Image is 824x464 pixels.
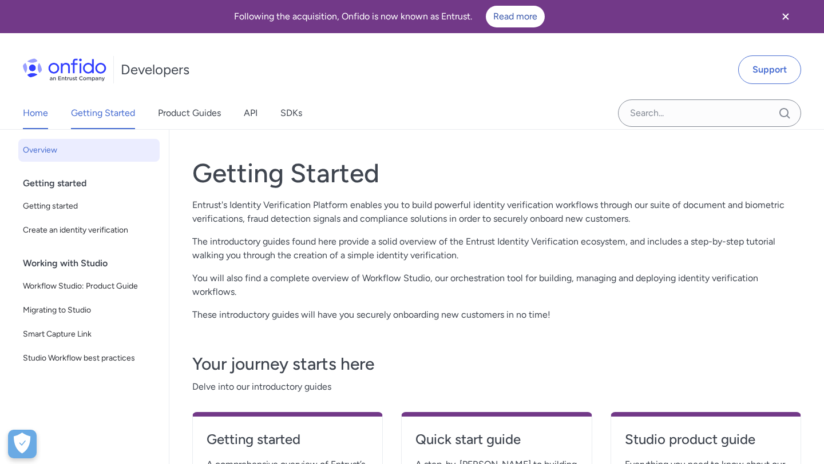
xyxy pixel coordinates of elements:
[244,97,257,129] a: API
[23,97,48,129] a: Home
[14,6,764,27] div: Following the acquisition, Onfido is now known as Entrust.
[18,275,160,298] a: Workflow Studio: Product Guide
[192,380,801,394] span: Delve into our introductory guides
[415,430,577,449] h4: Quick start guide
[764,2,807,31] button: Close banner
[23,58,106,81] img: Onfido Logo
[18,195,160,218] a: Getting started
[23,223,155,237] span: Create an identity verification
[192,157,801,189] h1: Getting Started
[23,252,164,275] div: Working with Studio
[23,351,155,365] span: Studio Workflow best practices
[23,172,164,195] div: Getting started
[415,430,577,458] a: Quick start guide
[192,353,801,375] h3: Your journey starts here
[779,10,793,23] svg: Close banner
[625,430,787,458] a: Studio product guide
[18,139,160,162] a: Overview
[23,199,155,213] span: Getting started
[23,143,155,157] span: Overview
[18,299,160,322] a: Migrating to Studio
[192,308,801,322] p: These introductory guides will have you securely onboarding new customers in no time!
[207,430,369,449] h4: Getting started
[158,97,221,129] a: Product Guides
[618,99,801,127] input: Onfido search input field
[23,327,155,341] span: Smart Capture Link
[625,430,787,449] h4: Studio product guide
[192,198,801,226] p: Entrust's Identity Verification Platform enables you to build powerful identity verification work...
[18,323,160,346] a: Smart Capture Link
[8,430,37,458] button: Open Preferences
[8,430,37,458] div: Cookie Preferences
[121,61,189,79] h1: Developers
[23,279,155,293] span: Workflow Studio: Product Guide
[192,271,801,299] p: You will also find a complete overview of Workflow Studio, our orchestration tool for building, m...
[71,97,135,129] a: Getting Started
[280,97,302,129] a: SDKs
[738,55,801,84] a: Support
[192,235,801,262] p: The introductory guides found here provide a solid overview of the Entrust Identity Verification ...
[18,347,160,370] a: Studio Workflow best practices
[207,430,369,458] a: Getting started
[18,219,160,242] a: Create an identity verification
[486,6,545,27] a: Read more
[23,303,155,317] span: Migrating to Studio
